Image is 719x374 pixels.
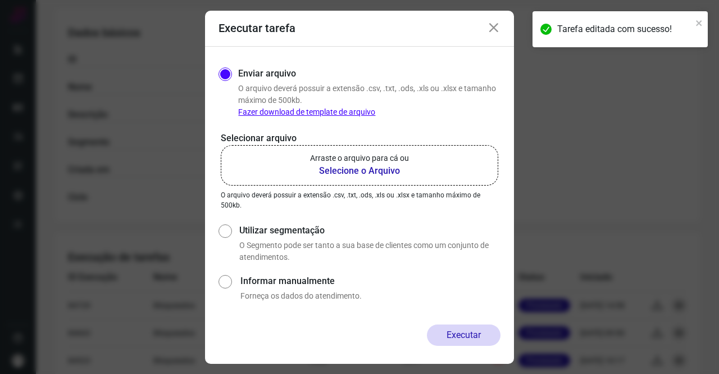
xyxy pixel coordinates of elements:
[239,240,500,263] p: O Segmento pode ser tanto a sua base de clientes como um conjunto de atendimentos.
[238,83,500,118] p: O arquivo deverá possuir a extensão .csv, .txt, .ods, .xls ou .xlsx e tamanho máximo de 500kb.
[695,16,703,29] button: close
[557,22,692,36] div: Tarefa editada com sucesso!
[427,325,500,346] button: Executar
[240,290,500,302] p: Forneça os dados do atendimento.
[221,132,498,145] p: Selecionar arquivo
[221,190,498,210] p: O arquivo deverá possuir a extensão .csv, .txt, .ods, .xls ou .xlsx e tamanho máximo de 500kb.
[238,107,375,116] a: Fazer download de template de arquivo
[310,164,409,178] b: Selecione o Arquivo
[240,274,500,288] label: Informar manualmente
[219,21,295,35] h3: Executar tarefa
[310,152,409,164] p: Arraste o arquivo para cá ou
[239,224,500,237] label: Utilizar segmentação
[238,67,296,80] label: Enviar arquivo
